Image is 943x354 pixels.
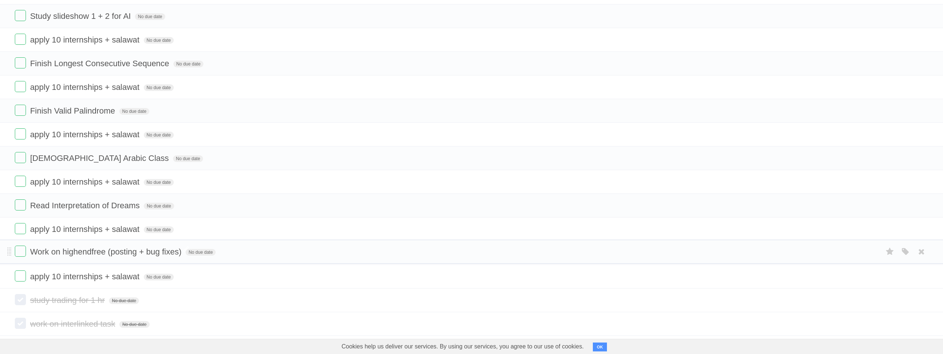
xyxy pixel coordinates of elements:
label: Done [15,152,26,163]
label: Done [15,270,26,281]
span: apply 10 internships + salawat [30,130,141,139]
span: Work on highendfree (posting + bug fixes) [30,247,183,256]
span: apply 10 internships + salawat [30,82,141,92]
span: Read Interpretation of Dreams [30,201,142,210]
label: Done [15,176,26,187]
label: Done [15,10,26,21]
span: No due date [173,155,203,162]
label: Done [15,105,26,116]
span: apply 10 internships + salawat [30,225,141,234]
span: Finish Longest Consecutive Sequence [30,59,171,68]
label: Done [15,57,26,68]
span: No due date [109,297,139,304]
span: [DEMOGRAPHIC_DATA] Arabic Class [30,154,170,163]
span: No due date [135,13,165,20]
span: No due date [144,132,174,138]
label: Done [15,223,26,234]
button: OK [593,343,607,351]
span: apply 10 internships + salawat [30,35,141,44]
span: apply 10 internships + salawat [30,272,141,281]
span: No due date [144,274,174,280]
span: Finish Valid Palindrome [30,106,117,115]
span: Study slideshow 1 + 2 for AI [30,11,133,21]
span: work on interlinked task [30,319,117,328]
label: Done [15,318,26,329]
label: Done [15,81,26,92]
span: No due date [144,179,174,186]
span: No due date [144,203,174,209]
span: study trading for 1 hr [30,296,107,305]
span: apply 10 internships + salawat [30,177,141,186]
span: No due date [144,84,174,91]
label: Done [15,294,26,305]
span: No due date [144,226,174,233]
label: Done [15,128,26,139]
span: Cookies help us deliver our services. By using our services, you agree to our use of cookies. [334,339,591,354]
span: No due date [173,61,203,67]
span: No due date [119,108,149,115]
label: Done [15,34,26,45]
span: No due date [144,37,174,44]
label: Done [15,246,26,257]
label: Star task [883,246,897,258]
span: No due date [186,249,216,256]
label: Done [15,199,26,210]
span: No due date [119,321,149,328]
